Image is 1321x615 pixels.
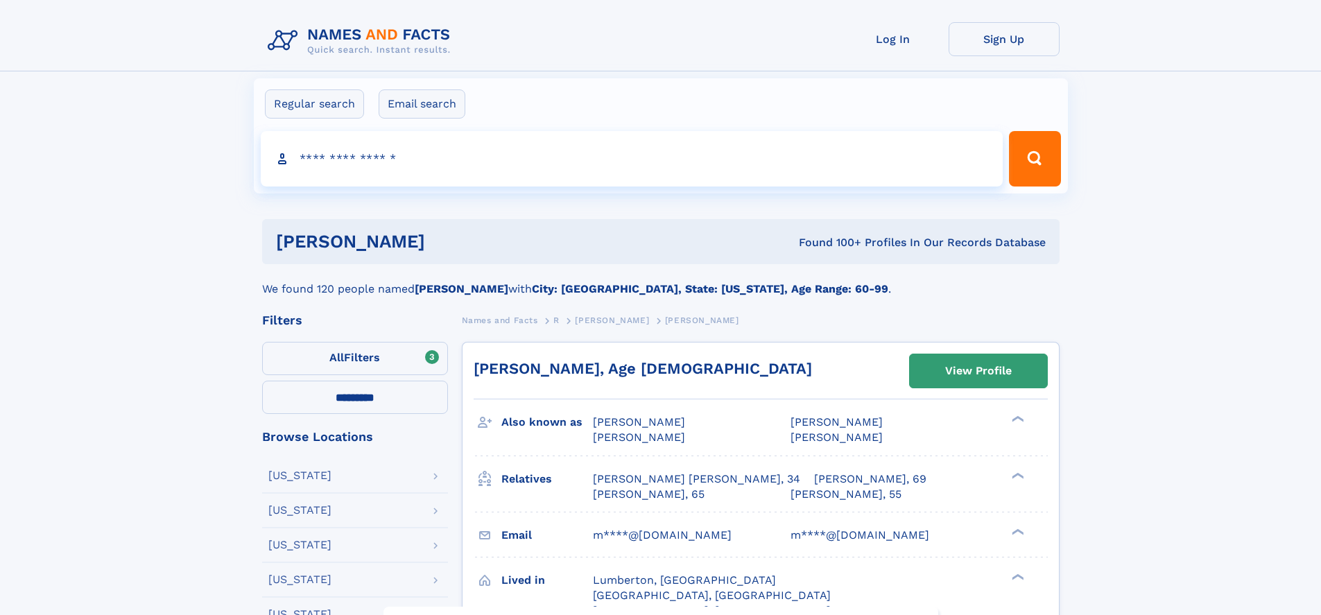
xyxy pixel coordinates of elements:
[791,415,883,428] span: [PERSON_NAME]
[838,22,949,56] a: Log In
[593,431,685,444] span: [PERSON_NAME]
[501,523,593,547] h3: Email
[553,311,560,329] a: R
[1008,527,1025,536] div: ❯
[268,470,331,481] div: [US_STATE]
[262,264,1060,297] div: We found 120 people named with .
[262,342,448,375] label: Filters
[501,569,593,592] h3: Lived in
[593,415,685,428] span: [PERSON_NAME]
[501,410,593,434] h3: Also known as
[415,282,508,295] b: [PERSON_NAME]
[1009,131,1060,187] button: Search Button
[575,315,649,325] span: [PERSON_NAME]
[379,89,465,119] label: Email search
[268,505,331,516] div: [US_STATE]
[593,471,800,487] a: [PERSON_NAME] [PERSON_NAME], 34
[612,235,1046,250] div: Found 100+ Profiles In Our Records Database
[265,89,364,119] label: Regular search
[474,360,812,377] a: [PERSON_NAME], Age [DEMOGRAPHIC_DATA]
[262,431,448,443] div: Browse Locations
[268,574,331,585] div: [US_STATE]
[462,311,538,329] a: Names and Facts
[1008,415,1025,424] div: ❯
[910,354,1047,388] a: View Profile
[593,487,705,502] a: [PERSON_NAME], 65
[329,351,344,364] span: All
[945,355,1012,387] div: View Profile
[593,589,831,602] span: [GEOGRAPHIC_DATA], [GEOGRAPHIC_DATA]
[532,282,888,295] b: City: [GEOGRAPHIC_DATA], State: [US_STATE], Age Range: 60-99
[262,314,448,327] div: Filters
[575,311,649,329] a: [PERSON_NAME]
[791,431,883,444] span: [PERSON_NAME]
[261,131,1003,187] input: search input
[1008,471,1025,480] div: ❯
[262,22,462,60] img: Logo Names and Facts
[791,487,901,502] a: [PERSON_NAME], 55
[665,315,739,325] span: [PERSON_NAME]
[593,573,776,587] span: Lumberton, [GEOGRAPHIC_DATA]
[268,539,331,551] div: [US_STATE]
[949,22,1060,56] a: Sign Up
[1008,572,1025,581] div: ❯
[276,233,612,250] h1: [PERSON_NAME]
[553,315,560,325] span: R
[814,471,926,487] a: [PERSON_NAME], 69
[501,467,593,491] h3: Relatives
